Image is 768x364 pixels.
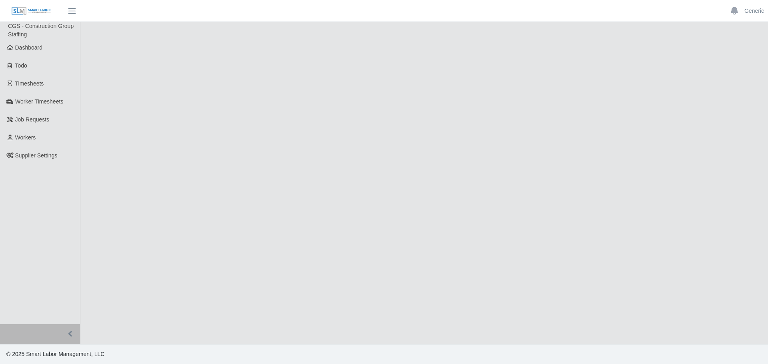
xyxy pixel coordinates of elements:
[6,351,104,357] span: © 2025 Smart Labor Management, LLC
[15,44,43,51] span: Dashboard
[15,62,27,69] span: Todo
[11,7,51,16] img: SLM Logo
[744,7,764,15] a: Generic
[15,98,63,105] span: Worker Timesheets
[15,134,36,141] span: Workers
[8,23,74,38] span: CGS - Construction Group Staffing
[15,152,58,159] span: Supplier Settings
[15,116,50,123] span: Job Requests
[15,80,44,87] span: Timesheets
